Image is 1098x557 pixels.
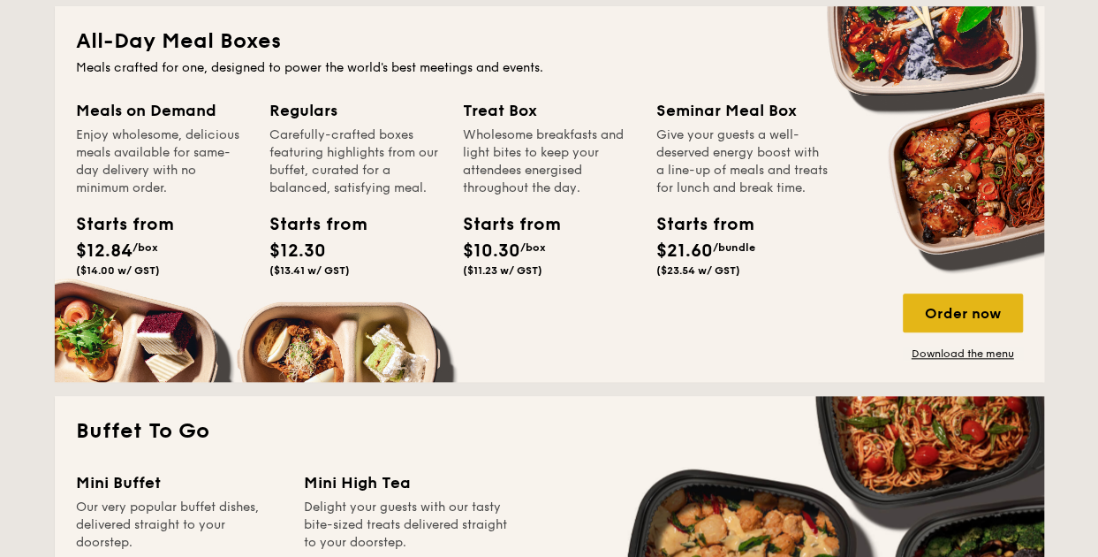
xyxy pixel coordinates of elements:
[520,241,546,254] span: /box
[463,211,542,238] div: Starts from
[304,470,511,495] div: Mini High Tea
[76,499,283,552] div: Our very popular buffet dishes, delivered straight to your doorstep.
[269,240,326,262] span: $12.30
[76,211,155,238] div: Starts from
[656,264,740,277] span: ($23.54 w/ GST)
[76,98,248,123] div: Meals on Demand
[76,264,160,277] span: ($14.00 w/ GST)
[133,241,158,254] span: /box
[656,240,713,262] span: $21.60
[76,126,248,197] div: Enjoy wholesome, delicious meals available for same-day delivery with no minimum order.
[269,98,442,123] div: Regulars
[903,294,1023,332] div: Order now
[463,126,635,197] div: Wholesome breakfasts and light bites to keep your attendees energised throughout the day.
[713,241,755,254] span: /bundle
[463,98,635,123] div: Treat Box
[463,240,520,262] span: $10.30
[76,470,283,495] div: Mini Buffet
[656,211,736,238] div: Starts from
[656,98,829,123] div: Seminar Meal Box
[76,240,133,262] span: $12.84
[304,499,511,552] div: Delight your guests with our tasty bite-sized treats delivered straight to your doorstep.
[76,27,1023,56] h2: All-Day Meal Boxes
[76,417,1023,446] h2: Buffet To Go
[76,59,1023,77] div: Meals crafted for one, designed to power the world's best meetings and events.
[269,126,442,197] div: Carefully-crafted boxes featuring highlights from our buffet, curated for a balanced, satisfying ...
[903,347,1023,361] a: Download the menu
[656,126,829,197] div: Give your guests a well-deserved energy boost with a line-up of meals and treats for lunch and br...
[463,264,542,277] span: ($11.23 w/ GST)
[269,211,349,238] div: Starts from
[269,264,350,277] span: ($13.41 w/ GST)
